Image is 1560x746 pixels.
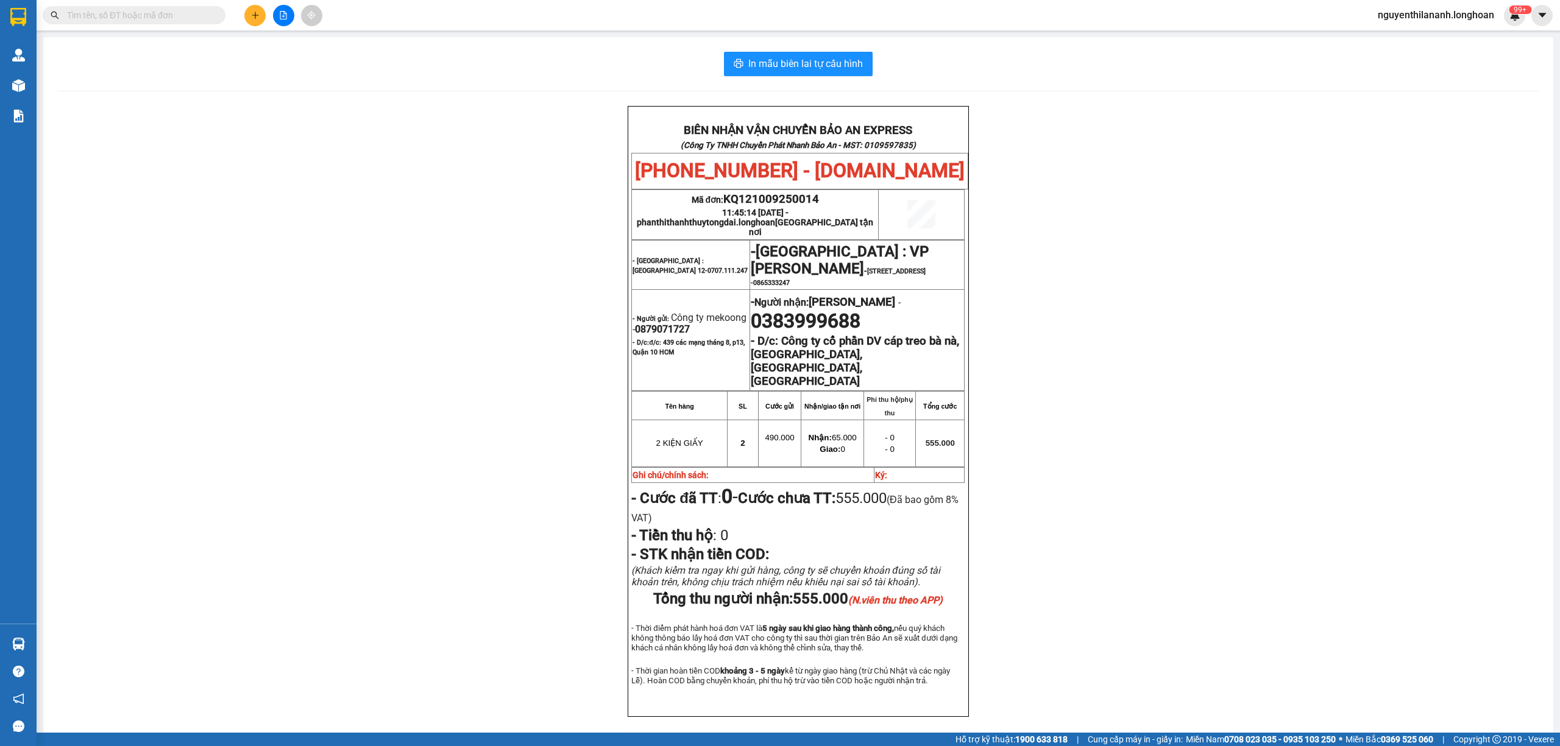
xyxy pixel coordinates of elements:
[681,141,916,150] strong: (Công Ty TNHH Chuyển Phát Nhanh Bảo An - MST: 0109597835)
[12,79,25,92] img: warehouse-icon
[724,52,873,76] button: printerIn mẫu biên lai tự cấu hình
[753,279,790,287] span: 0865333247
[1186,733,1336,746] span: Miền Nam
[631,565,940,588] span: (Khách kiểm tra ngay khi gửi hàng, công ty sẽ chuyển khoản đúng số tài khoản trên, không chịu trá...
[1339,737,1342,742] span: ⚪️
[279,11,288,19] span: file-add
[867,396,913,417] strong: Phí thu hộ/phụ thu
[631,490,738,507] span: :
[251,11,260,19] span: plus
[1509,5,1531,14] sup: 377
[895,297,901,308] span: -
[631,546,769,563] span: - STK nhận tiền COD:
[738,490,835,507] strong: Cước chưa TT:
[875,470,887,480] strong: Ký:
[633,339,745,356] span: đ/c: 439 các mạng tháng 8, p13, Quận 10 HCM
[633,257,748,275] span: - [GEOGRAPHIC_DATA] : [GEOGRAPHIC_DATA] 12-
[751,295,895,309] strong: -
[633,315,669,323] strong: - Người gửi:
[273,5,294,26] button: file-add
[631,624,957,652] span: - Thời điểm phát hành hoá đơn VAT là nếu quý khách không thông báo lấy hoá đơn VAT cho công ty th...
[692,195,820,205] span: Mã đơn:
[723,192,819,206] span: KQ121009250014
[633,312,746,335] span: Công ty mekoong -
[637,208,873,237] span: 11:45:14 [DATE] -
[631,494,958,524] span: (Đã bao gồm 8% VAT)
[1015,734,1068,744] strong: 1900 633 818
[848,594,943,606] em: (N.viên thu theo APP)
[765,433,794,442] span: 490.000
[720,666,785,675] strong: khoảng 3 - 5 ngày
[820,445,845,454] span: 0
[1345,733,1433,746] span: Miền Bắc
[955,733,1068,746] span: Hỗ trợ kỹ thuật:
[1492,735,1501,744] span: copyright
[926,438,955,448] span: 555.000
[809,295,895,309] span: [PERSON_NAME]
[751,309,860,333] span: 0383999688
[707,267,748,275] span: 0707.111.247
[301,5,322,26] button: aim
[748,56,863,71] span: In mẫu biên lai tự cấu hình
[307,11,316,19] span: aim
[1088,733,1183,746] span: Cung cấp máy in - giấy in:
[631,527,713,544] strong: - Tiền thu hộ
[635,323,690,335] span: 0879071727
[1077,733,1079,746] span: |
[13,666,24,677] span: question-circle
[13,693,24,705] span: notification
[51,11,59,19] span: search
[1509,10,1520,21] img: icon-new-feature
[721,485,732,508] strong: 0
[1531,5,1553,26] button: caret-down
[739,403,747,410] strong: SL
[762,624,894,633] strong: 5 ngày sau khi giao hàng thành công,
[751,243,756,260] span: -
[631,490,718,507] strong: - Cước đã TT
[751,334,778,348] strong: - D/c:
[13,720,24,732] span: message
[656,438,703,448] span: 2 KIỆN GIẤY
[244,5,266,26] button: plus
[631,666,950,685] span: - Thời gian hoàn tiền COD kể từ ngày giao hàng (trừ Chủ Nhật và các ngày Lễ). Hoàn COD bằng chuyể...
[721,485,738,508] span: -
[665,403,693,410] strong: Tên hàng
[12,638,25,650] img: warehouse-icon
[749,217,874,237] span: [GEOGRAPHIC_DATA] tận nơi
[809,433,857,442] span: 65.000
[885,433,895,442] span: - 0
[67,9,211,22] input: Tìm tên, số ĐT hoặc mã đơn
[653,590,943,607] span: Tổng thu người nhận:
[1537,10,1548,21] span: caret-down
[635,159,965,182] span: [PHONE_NUMBER] - [DOMAIN_NAME]
[793,590,943,607] span: 555.000
[1224,734,1336,744] strong: 0708 023 035 - 0935 103 250
[765,403,794,410] strong: Cước gửi
[740,438,745,448] span: 2
[631,527,728,544] span: :
[12,49,25,62] img: warehouse-icon
[1368,7,1504,23] span: nguyenthilananh.longhoan
[820,445,840,454] strong: Giao:
[809,433,832,442] strong: Nhận:
[751,249,929,287] span: -
[751,243,929,277] span: [GEOGRAPHIC_DATA] : VP [PERSON_NAME]
[1381,734,1433,744] strong: 0369 525 060
[12,110,25,122] img: solution-icon
[885,445,895,454] span: - 0
[684,124,912,137] strong: BIÊN NHẬN VẬN CHUYỂN BẢO AN EXPRESS
[633,470,709,480] strong: Ghi chú/chính sách:
[717,527,728,544] span: 0
[10,8,26,26] img: logo-vxr
[734,58,743,70] span: printer
[751,334,959,388] strong: Công ty cổ phần DV cáp treo bà nà, [GEOGRAPHIC_DATA], [GEOGRAPHIC_DATA], [GEOGRAPHIC_DATA]
[754,297,895,308] span: Người nhận:
[637,217,873,237] span: phanthithanhthuytongdai.longhoan
[923,403,957,410] strong: Tổng cước
[633,339,745,356] strong: - D/c:
[1442,733,1444,746] span: |
[804,403,860,410] strong: Nhận/giao tận nơi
